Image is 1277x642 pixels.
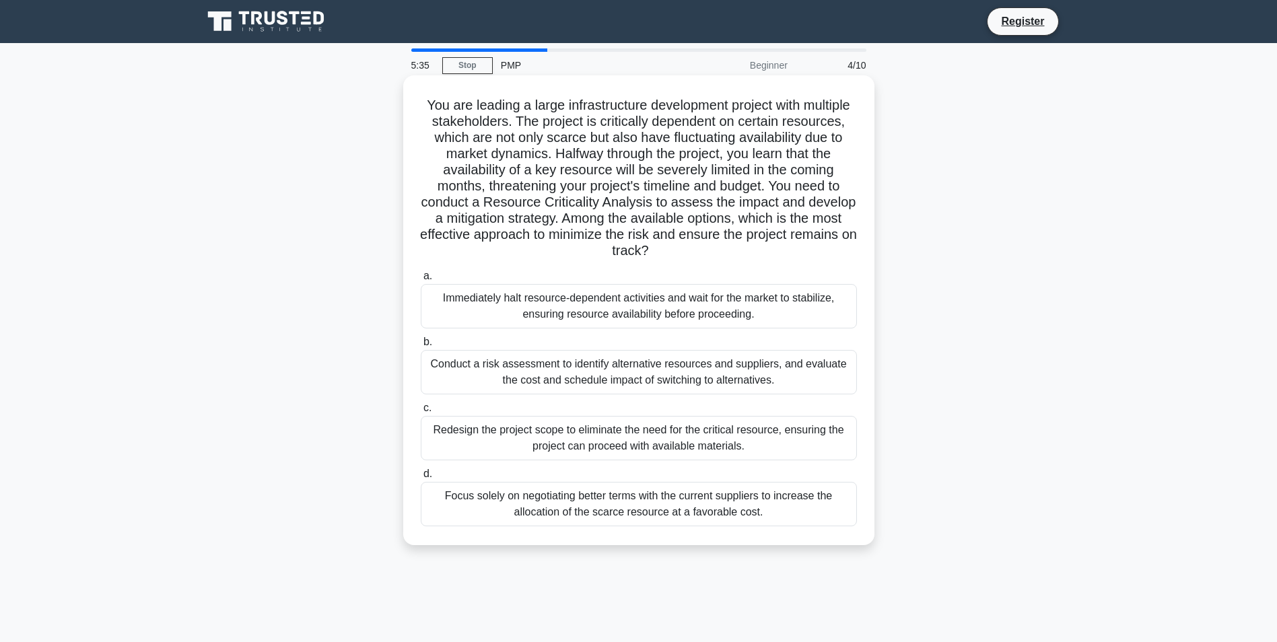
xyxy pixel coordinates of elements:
div: 4/10 [796,52,874,79]
div: Focus solely on negotiating better terms with the current suppliers to increase the allocation of... [421,482,857,526]
h5: You are leading a large infrastructure development project with multiple stakeholders. The projec... [419,97,858,260]
div: Immediately halt resource-dependent activities and wait for the market to stabilize, ensuring res... [421,284,857,328]
div: PMP [493,52,678,79]
a: Register [993,13,1052,30]
div: Conduct a risk assessment to identify alternative resources and suppliers, and evaluate the cost ... [421,350,857,394]
div: Beginner [678,52,796,79]
span: a. [423,270,432,281]
div: Redesign the project scope to eliminate the need for the critical resource, ensuring the project ... [421,416,857,460]
div: 5:35 [403,52,442,79]
span: c. [423,402,432,413]
span: d. [423,468,432,479]
a: Stop [442,57,493,74]
span: b. [423,336,432,347]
